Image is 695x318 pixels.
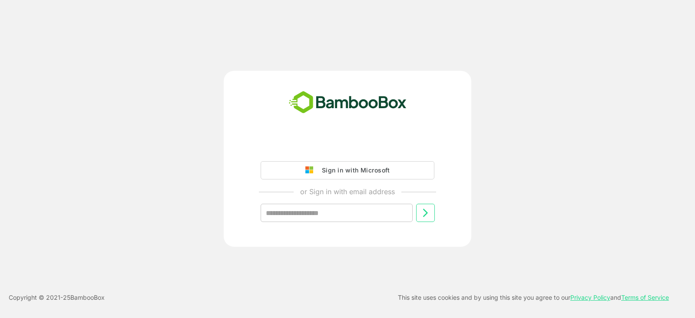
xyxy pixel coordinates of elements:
[318,165,390,176] div: Sign in with Microsoft
[305,166,318,174] img: google
[261,161,434,179] button: Sign in with Microsoft
[621,294,669,301] a: Terms of Service
[9,292,105,303] p: Copyright © 2021- 25 BambooBox
[300,186,395,197] p: or Sign in with email address
[256,137,439,156] iframe: Sign in with Google Button
[570,294,610,301] a: Privacy Policy
[284,88,411,117] img: bamboobox
[398,292,669,303] p: This site uses cookies and by using this site you agree to our and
